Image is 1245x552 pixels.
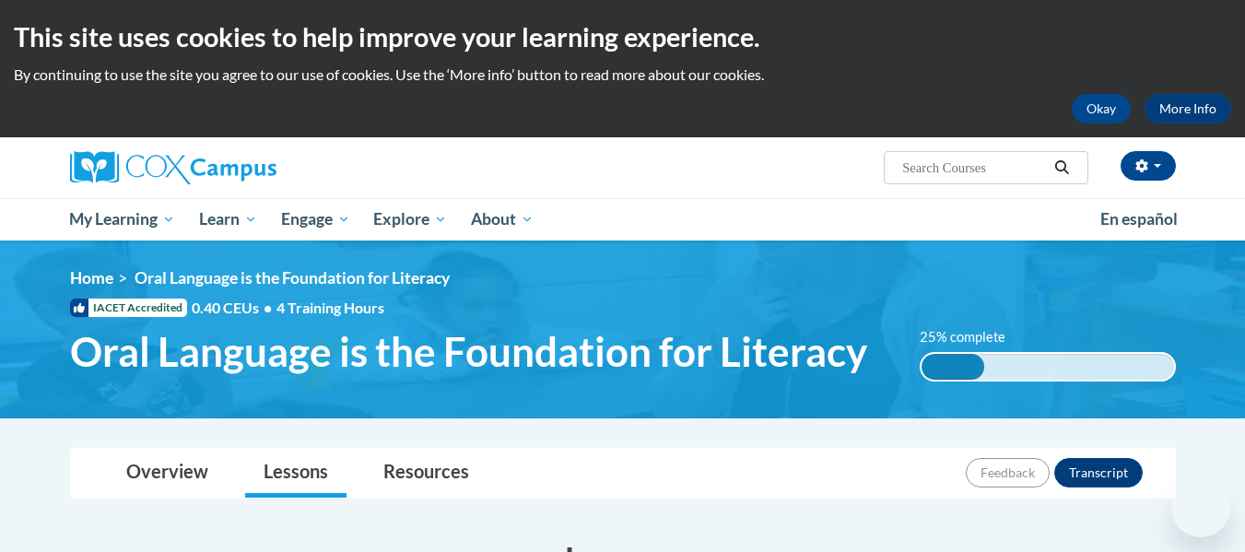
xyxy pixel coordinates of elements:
[1121,151,1176,181] button: Account Settings
[70,327,867,376] span: Oral Language is the Foundation for Literacy
[1100,209,1178,229] span: En español
[1054,458,1143,487] button: Transcript
[187,198,269,241] a: Learn
[459,198,546,241] a: About
[42,198,1204,241] div: Main menu
[69,208,175,230] span: My Learning
[14,65,1231,85] p: By continuing to use the site you agree to our use of cookies. Use the ‘More info’ button to read...
[1088,200,1190,239] a: En español
[920,327,1026,347] label: 25% complete
[373,208,447,230] span: Explore
[58,198,188,241] a: My Learning
[245,449,346,498] a: Lessons
[281,208,350,230] span: Engage
[276,299,384,316] span: 4 Training Hours
[192,298,276,318] span: 0.40 CEUs
[1072,94,1131,123] button: Okay
[135,268,450,288] span: Oral Language is the Foundation for Literacy
[365,449,487,498] a: Resources
[922,354,984,380] div: 25% complete
[1048,157,1075,179] button: Search
[70,151,420,184] a: Cox Campus
[70,268,113,288] a: Home
[1171,478,1230,537] iframe: Button to launch messaging window
[471,208,534,230] span: About
[966,458,1050,487] button: Feedback
[108,449,227,498] a: Overview
[900,157,1048,179] input: Search Courses
[14,18,1231,55] h2: This site uses cookies to help improve your learning experience.
[1145,94,1231,123] a: More Info
[361,198,459,241] a: Explore
[70,299,187,317] span: IACET Accredited
[199,208,257,230] span: Learn
[269,198,362,241] a: Engage
[70,151,276,184] img: Cox Campus
[264,299,272,316] span: •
